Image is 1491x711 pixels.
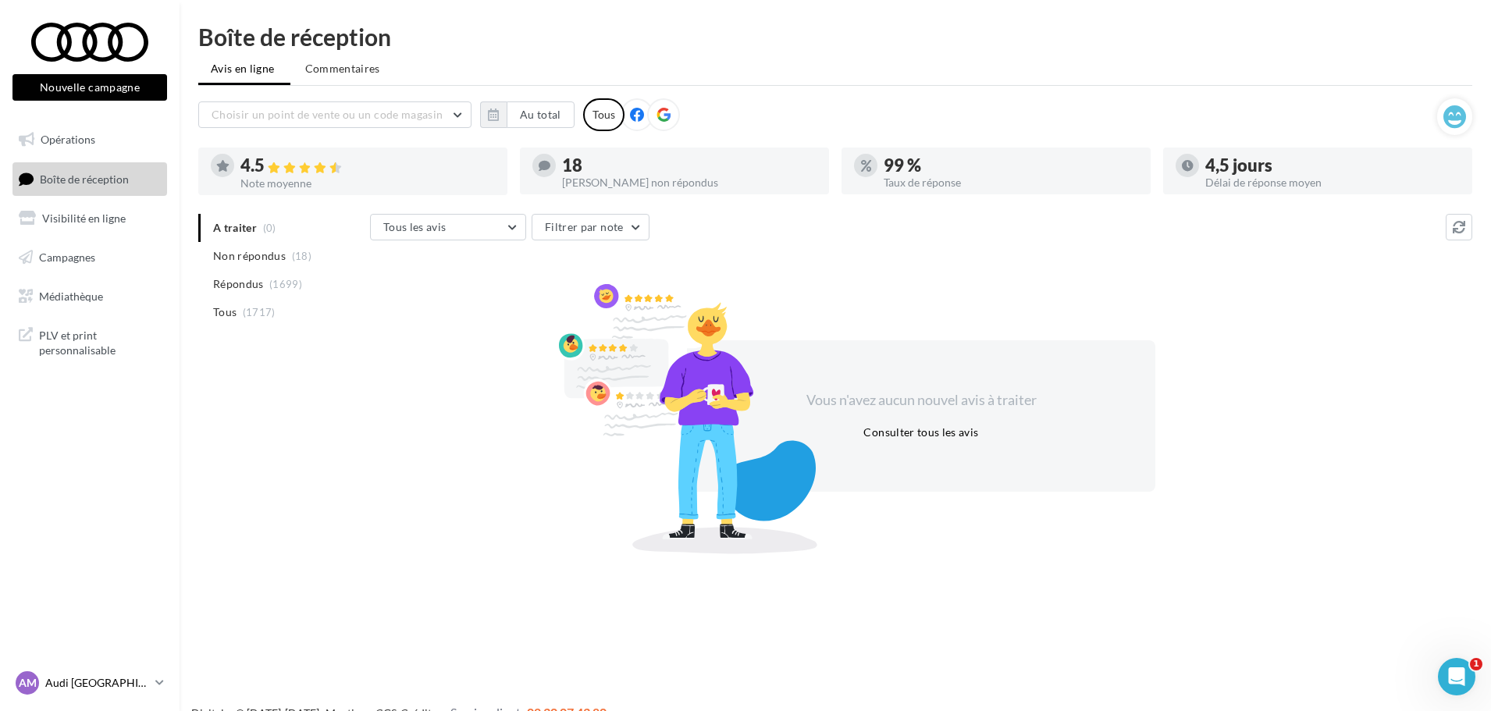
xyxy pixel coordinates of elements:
button: Au total [507,101,575,128]
div: 4,5 jours [1205,157,1460,174]
span: Médiathèque [39,289,103,302]
a: Médiathèque [9,280,170,313]
a: Campagnes [9,241,170,274]
div: Note moyenne [240,178,495,189]
iframe: Intercom live chat [1438,658,1475,695]
span: Non répondus [213,248,286,264]
span: Boîte de réception [40,172,129,185]
a: Visibilité en ligne [9,202,170,235]
div: 18 [562,157,817,174]
button: Nouvelle campagne [12,74,167,101]
span: (18) [292,250,311,262]
button: Filtrer par note [532,214,649,240]
div: Délai de réponse moyen [1205,177,1460,188]
span: Choisir un point de vente ou un code magasin [212,108,443,121]
a: PLV et print personnalisable [9,318,170,364]
span: Répondus [213,276,264,292]
div: 99 % [884,157,1138,174]
div: Vous n'avez aucun nouvel avis à traiter [787,390,1055,411]
div: Tous [583,98,625,131]
div: 4.5 [240,157,495,175]
span: (1699) [269,278,302,290]
div: Taux de réponse [884,177,1138,188]
button: Choisir un point de vente ou un code magasin [198,101,471,128]
a: Opérations [9,123,170,156]
span: Opérations [41,133,95,146]
span: (1717) [243,306,276,318]
span: Campagnes [39,251,95,264]
span: Tous les avis [383,220,447,233]
button: Au total [480,101,575,128]
span: Visibilité en ligne [42,212,126,225]
span: AM [19,675,37,691]
a: AM Audi [GEOGRAPHIC_DATA] [12,668,167,698]
span: Commentaires [305,62,380,75]
span: 1 [1470,658,1482,670]
div: [PERSON_NAME] non répondus [562,177,817,188]
div: Boîte de réception [198,25,1472,48]
p: Audi [GEOGRAPHIC_DATA] [45,675,149,691]
span: Tous [213,304,237,320]
a: Boîte de réception [9,162,170,196]
span: PLV et print personnalisable [39,325,161,358]
button: Consulter tous les avis [857,423,984,442]
button: Tous les avis [370,214,526,240]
